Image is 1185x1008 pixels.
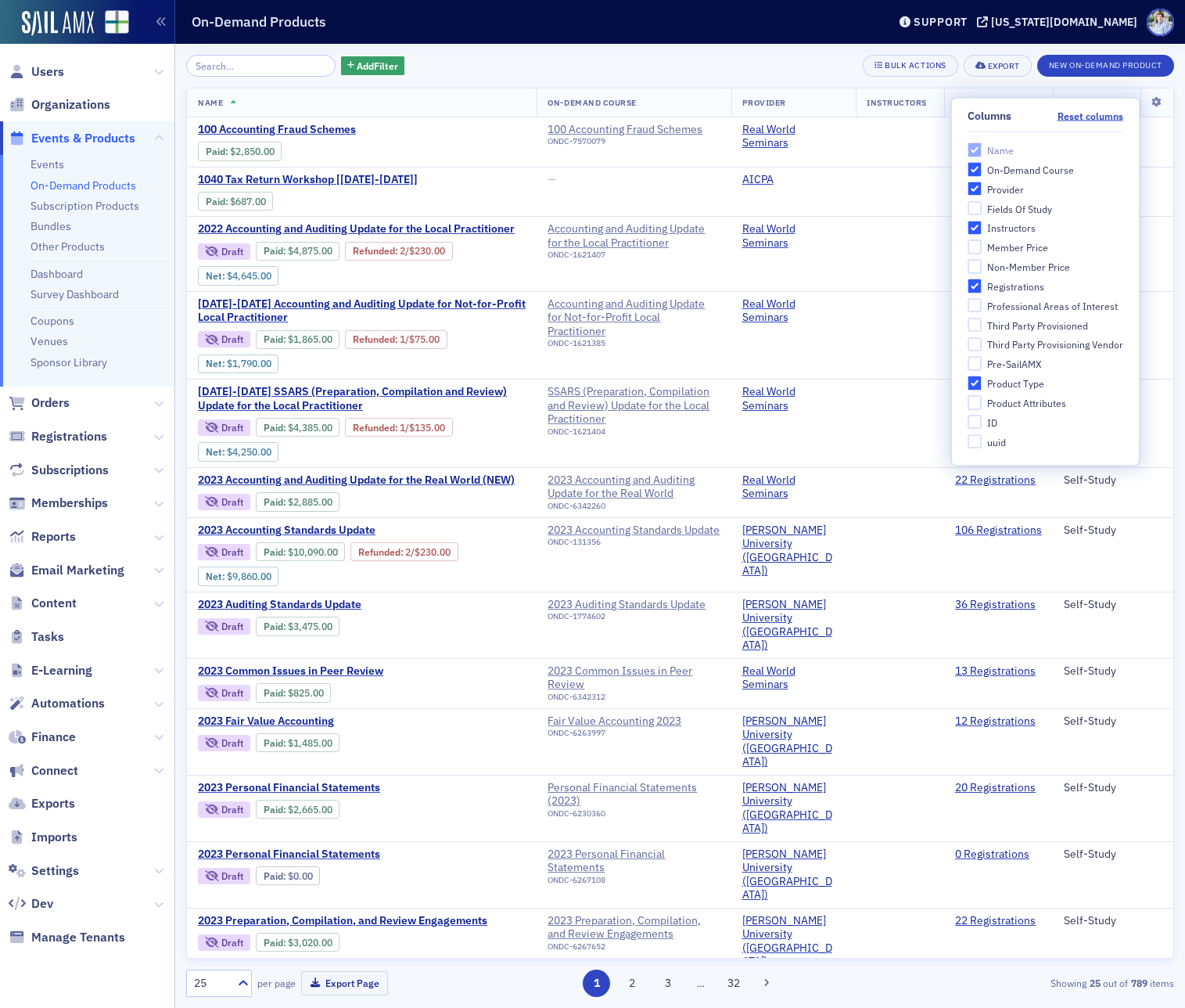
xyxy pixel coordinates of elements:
span: 2023 Preparation, Compilation, and Review Engagements [198,914,487,928]
div: uuid [987,435,1006,448]
a: Paid [264,937,283,949]
span: — [548,172,556,186]
div: Product Attributes [987,396,1066,409]
span: Dev [31,895,53,913]
span: Imports [31,829,77,846]
div: Paid: 21 - $266500 [256,800,339,819]
div: Net: $425000 [198,442,278,461]
div: ONDC-1774602 [548,611,706,621]
input: Instructors [968,221,982,235]
span: : [264,804,288,815]
span: Content [31,595,77,612]
span: 2023 Personal Financial Statements [198,848,461,862]
span: Instructors [867,97,927,108]
div: Fields Of Study [987,202,1052,215]
div: Paid: 23 - $288500 [256,492,339,511]
a: Real World Seminars [742,123,846,150]
a: Paid [264,687,283,699]
span: E-Learning [31,662,92,679]
a: Orders [9,394,70,412]
input: Search… [186,55,336,77]
a: 12 Registrations [955,715,1036,729]
button: 32 [720,970,747,997]
span: $4,385.00 [288,422,332,434]
div: Paid: 28 - $186500 [256,330,339,349]
a: Settings [9,862,79,880]
span: Users [31,63,64,81]
span: $1,485.00 [288,737,332,749]
a: Coupons [31,314,74,328]
a: Real World Seminars [742,664,846,692]
a: 2023 Accounting Standards Update [548,524,720,538]
a: Automations [9,695,105,712]
a: View Homepage [94,10,129,37]
a: Bundles [31,219,71,233]
span: $4,875.00 [288,245,332,257]
span: 2023 Auditing Standards Update [198,598,461,612]
div: ONDC-1621404 [548,427,720,437]
div: Paid: 11 - $82500 [256,683,331,702]
div: 2023 Auditing Standards Update [548,598,706,612]
a: On-Demand Products [31,178,136,193]
span: Net : [206,571,227,582]
div: Paid: 54 - $487500 [256,242,339,261]
div: Paid: 38 - $347500 [256,617,339,635]
div: Self-Study [1064,715,1162,729]
div: Refunded: 45 - $438500 [345,418,452,437]
div: Net: $464500 [198,266,278,285]
button: [US_STATE][DOMAIN_NAME] [977,16,1143,27]
div: ONDC-6263997 [548,728,681,738]
span: $9,860.00 [227,571,271,582]
a: 106 Registrations [955,524,1042,538]
div: Draft [198,618,250,635]
input: Registrations [968,279,982,293]
a: Personal Financial Statements (2023) [548,781,720,808]
div: ID [987,416,997,429]
span: $10,090.00 [288,546,338,558]
a: Real World Seminars [742,297,846,325]
a: Subscriptions [9,462,109,479]
div: Draft [221,872,243,880]
a: New On-Demand Product [1037,57,1174,71]
div: Draft [198,419,250,436]
input: Member Price [968,240,982,254]
span: : [264,245,288,257]
a: 100 Accounting Fraud Schemes [198,123,461,137]
div: Registrations [987,279,1044,293]
div: Name [987,144,1014,157]
span: Registrations [955,97,1023,108]
a: Paid [264,422,283,434]
a: SSARS (Preparation, Compilation and Review) Update for the Local Practitioner [548,385,720,427]
span: : [264,546,288,558]
div: Draft [221,498,243,506]
div: Columns [968,110,1011,124]
span: 2022-2023 Accounting and Auditing Update for Not-for-Profit Local Practitioner [198,297,526,325]
span: $2,885.00 [288,496,332,508]
a: 2023 Personal Financial Statements [198,848,487,862]
span: : [264,737,288,749]
div: Net: $986000 [198,567,278,585]
a: [PERSON_NAME] University ([GEOGRAPHIC_DATA]) [742,715,846,769]
div: Self-Study [1064,598,1162,612]
div: Paid: 11 - $148500 [256,733,339,752]
div: Self-Study [1064,848,1162,862]
input: Third Party Provisioning Vendor [968,337,982,351]
a: [PERSON_NAME] University ([GEOGRAPHIC_DATA]) [742,598,846,653]
a: Other Products [31,239,105,254]
a: 2023 Preparation, Compilation, and Review Engagements [198,914,507,928]
span: $1,865.00 [288,333,332,345]
span: $4,645.00 [227,270,271,282]
div: Paid: 45 - $438500 [256,418,339,437]
span: $2,850.00 [230,146,275,157]
a: 0 Registrations [955,848,1029,862]
a: Memberships [9,495,108,512]
div: Draft [221,335,243,344]
a: Subscription Products [31,199,139,213]
a: [PERSON_NAME] University ([GEOGRAPHIC_DATA]) [742,781,846,836]
span: Net : [206,270,227,282]
input: uuid [968,434,982,448]
div: Accounting and Auditing Update for Not-for-Profit Local Practitioner [548,297,720,339]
